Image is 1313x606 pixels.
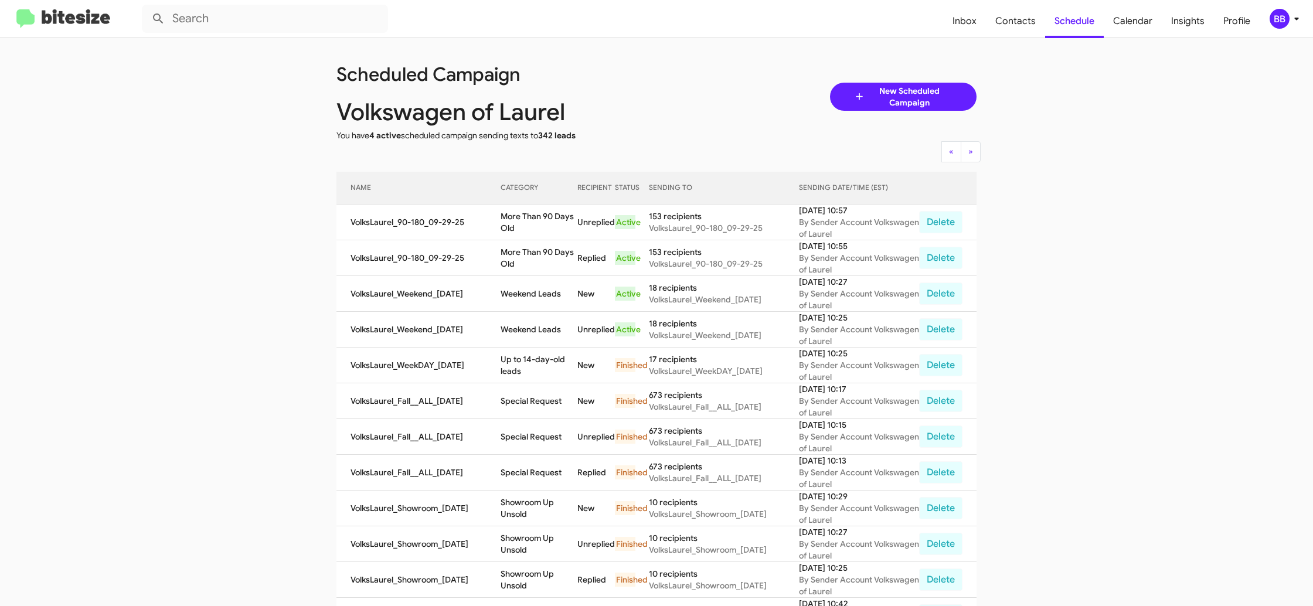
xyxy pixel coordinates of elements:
input: Search [142,5,388,33]
button: Delete [919,211,962,233]
button: Delete [919,425,962,448]
th: STATUS [615,172,649,205]
button: Delete [919,354,962,376]
th: SENDING DATE/TIME (EST) [799,172,919,205]
div: Finished [615,573,635,587]
button: Previous [941,141,961,162]
span: New Scheduled Campaign [865,85,953,108]
div: By Sender Account Volkswagen of Laurel [799,502,919,526]
div: Active [615,287,635,301]
td: Special Request [501,455,577,491]
td: VolksLaurel_Showroom_[DATE] [336,526,501,562]
div: VolksLaurel_90-180_09-29-25 [649,222,799,234]
div: [DATE] 10:57 [799,205,919,216]
span: 342 leads [538,130,576,141]
div: By Sender Account Volkswagen of Laurel [799,431,919,454]
div: You have scheduled campaign sending texts to [328,130,665,141]
td: More Than 90 Days Old [501,205,577,240]
span: Insights [1162,4,1214,38]
th: CATEGORY [501,172,577,205]
div: [DATE] 10:29 [799,491,919,502]
td: VolksLaurel_Fall__ALL_[DATE] [336,383,501,419]
span: « [949,146,954,156]
div: By Sender Account Volkswagen of Laurel [799,288,919,311]
div: [DATE] 10:17 [799,383,919,395]
div: VolksLaurel_90-180_09-29-25 [649,258,799,270]
div: Active [615,322,635,336]
td: Showroom Up Unsold [501,491,577,526]
div: By Sender Account Volkswagen of Laurel [799,467,919,490]
div: Finished [615,465,635,479]
a: Calendar [1104,4,1162,38]
button: Delete [919,568,962,591]
div: VolksLaurel_Fall__ALL_[DATE] [649,401,799,413]
div: BB [1270,9,1290,29]
td: VolksLaurel_90-180_09-29-25 [336,205,501,240]
div: [DATE] 10:15 [799,419,919,431]
td: Weekend Leads [501,312,577,348]
a: Inbox [943,4,986,38]
div: [DATE] 10:13 [799,455,919,467]
div: VolksLaurel_Showroom_[DATE] [649,544,799,556]
td: Unreplied [577,419,615,455]
div: VolksLaurel_Fall__ALL_[DATE] [649,472,799,484]
div: [DATE] 10:27 [799,526,919,538]
div: Finished [615,430,635,444]
th: NAME [336,172,501,205]
div: 18 recipients [649,318,799,329]
td: Special Request [501,419,577,455]
td: Showroom Up Unsold [501,526,577,562]
td: Replied [577,455,615,491]
a: New Scheduled Campaign [830,83,977,111]
td: Unreplied [577,205,615,240]
button: Delete [919,533,962,555]
div: Volkswagen of Laurel [328,106,665,118]
div: 10 recipients [649,496,799,508]
td: Up to 14-day-old leads [501,348,577,383]
div: By Sender Account Volkswagen of Laurel [799,324,919,347]
span: » [968,146,973,156]
td: Replied [577,240,615,276]
div: VolksLaurel_WeekDAY_[DATE] [649,365,799,377]
th: RECIPIENT [577,172,615,205]
div: By Sender Account Volkswagen of Laurel [799,216,919,240]
div: 10 recipients [649,568,799,580]
div: [DATE] 10:25 [799,348,919,359]
td: VolksLaurel_Fall__ALL_[DATE] [336,455,501,491]
nav: Page navigation example [942,141,981,162]
button: BB [1260,9,1300,29]
td: VolksLaurel_Fall__ALL_[DATE] [336,419,501,455]
div: 673 recipients [649,389,799,401]
div: VolksLaurel_Showroom_[DATE] [649,508,799,520]
td: Weekend Leads [501,276,577,312]
div: VolksLaurel_Fall__ALL_[DATE] [649,437,799,448]
td: More Than 90 Days Old [501,240,577,276]
div: Active [615,251,635,265]
div: [DATE] 10:25 [799,562,919,574]
span: 4 active [369,130,401,141]
div: By Sender Account Volkswagen of Laurel [799,395,919,418]
td: Unreplied [577,526,615,562]
span: Profile [1214,4,1260,38]
div: Finished [615,501,635,515]
a: Schedule [1045,4,1104,38]
div: 10 recipients [649,532,799,544]
div: Active [615,215,635,229]
div: VolksLaurel_Weekend_[DATE] [649,294,799,305]
button: Delete [919,461,962,484]
div: By Sender Account Volkswagen of Laurel [799,574,919,597]
div: 153 recipients [649,210,799,222]
td: VolksLaurel_Showroom_[DATE] [336,562,501,598]
div: By Sender Account Volkswagen of Laurel [799,252,919,275]
div: 673 recipients [649,461,799,472]
div: 18 recipients [649,282,799,294]
div: Finished [615,394,635,408]
td: Unreplied [577,312,615,348]
td: New [577,491,615,526]
td: New [577,276,615,312]
td: Showroom Up Unsold [501,562,577,598]
td: VolksLaurel_Showroom_[DATE] [336,491,501,526]
button: Delete [919,390,962,412]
